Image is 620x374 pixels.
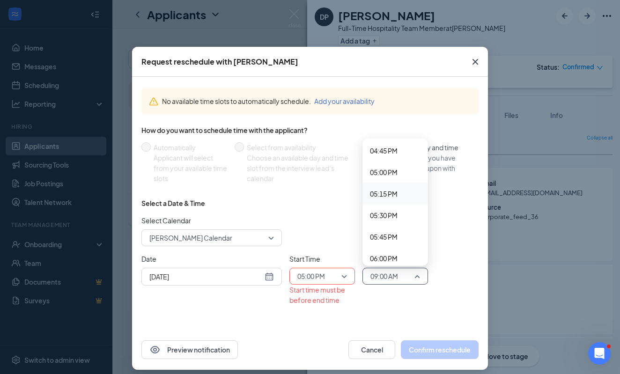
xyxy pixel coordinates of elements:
span: [PERSON_NAME] Calendar [149,231,232,245]
div: Applicant will select from your available time slots [154,153,227,183]
span: 09:00 AM [370,269,398,283]
svg: Eye [149,344,161,355]
span: Date [141,254,282,264]
span: 05:30 PM [370,210,398,220]
button: Add your availability [314,96,375,106]
span: 06:00 PM [370,253,398,264]
div: Automatically [154,142,227,153]
div: Start time must be before end time [289,285,355,305]
span: 04:45 PM [370,146,398,156]
div: How do you want to schedule time with the applicant? [141,125,479,135]
span: Start Time [289,254,355,264]
svg: Warning [149,97,158,106]
span: 05:15 PM [370,189,398,199]
div: No available time slots to automatically schedule. [162,96,471,106]
button: Confirm reschedule [401,340,479,359]
span: Select Calendar [141,215,282,226]
input: Aug 26, 2025 [149,271,263,282]
span: 05:45 PM [370,232,398,242]
svg: Cross [470,56,481,67]
span: 05:00 PM [297,269,325,283]
div: Choose an available day and time slot from the interview lead’s calendar [247,153,358,183]
div: Request reschedule with [PERSON_NAME] [141,57,298,67]
button: EyePreview notification [141,340,238,359]
span: 05:00 PM [370,167,398,177]
div: Select from availability [247,142,358,153]
iframe: Intercom live chat [588,342,611,365]
div: Select a Date & Time [141,198,205,208]
button: Cancel [348,340,395,359]
button: Close [463,47,488,77]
